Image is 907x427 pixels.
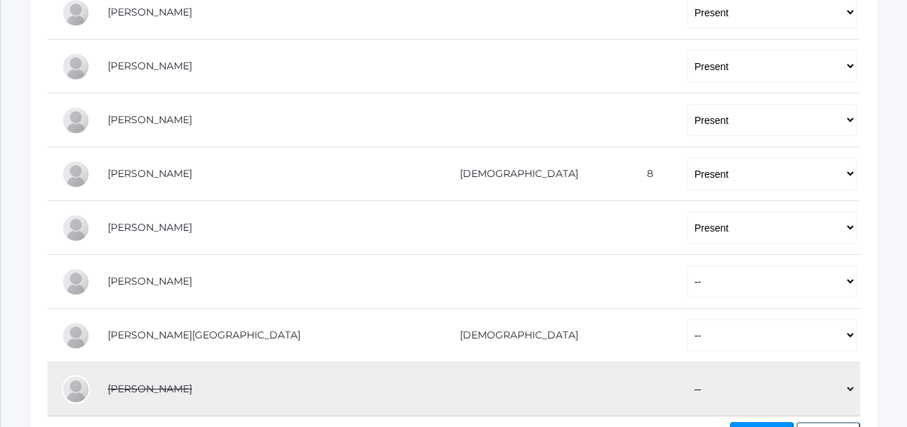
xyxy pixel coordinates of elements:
div: Jasper Johnson [62,52,90,81]
a: [PERSON_NAME] [108,221,192,234]
div: Weston Moran [62,214,90,242]
a: [PERSON_NAME] [108,382,192,395]
a: [PERSON_NAME] [108,6,192,18]
a: [PERSON_NAME] [108,113,192,126]
div: Nora McKenzie [62,160,90,188]
a: [PERSON_NAME][GEOGRAPHIC_DATA] [108,329,300,341]
td: [DEMOGRAPHIC_DATA] [411,147,616,201]
td: 8 [616,147,673,201]
div: Jade Johnson [62,106,90,135]
div: Jordyn Paterson [62,268,90,296]
a: [PERSON_NAME] [108,275,192,287]
a: [PERSON_NAME] [108,59,192,72]
td: [DEMOGRAPHIC_DATA] [411,309,616,363]
div: Tallon Pecor [62,321,90,350]
div: Elsie Vondran [62,375,90,404]
a: [PERSON_NAME] [108,167,192,180]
